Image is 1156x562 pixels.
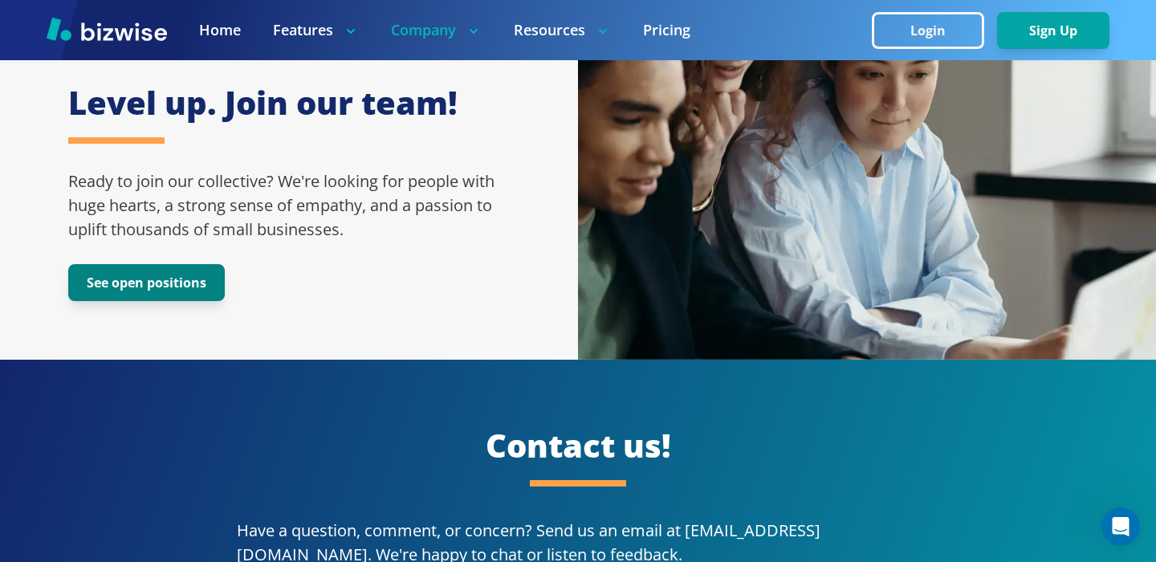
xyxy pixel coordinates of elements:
[68,169,510,242] p: Ready to join our collective? We're looking for people with huge hearts, a strong sense of empath...
[872,12,984,49] button: Login
[68,264,225,301] button: See open positions
[997,23,1109,39] a: Sign Up
[199,20,241,40] a: Home
[47,424,1110,467] h2: Contact us!
[47,17,167,41] img: Bizwise Logo
[578,22,1156,360] img: Three people at business meeting
[514,20,611,40] p: Resources
[68,81,510,124] h2: Level up. Join our team!
[872,23,997,39] a: Login
[391,20,482,40] p: Company
[1101,507,1140,546] iframe: Intercom live chat
[273,20,359,40] p: Features
[997,12,1109,49] button: Sign Up
[643,20,690,40] a: Pricing
[68,275,225,291] a: See open positions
